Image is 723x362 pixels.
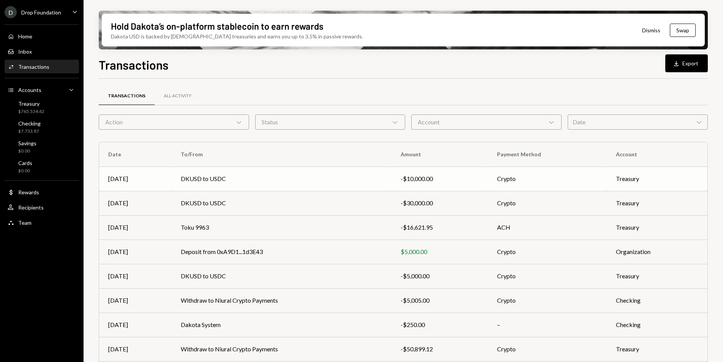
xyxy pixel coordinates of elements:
[108,320,163,329] div: [DATE]
[401,198,479,208] div: -$30,000.00
[164,93,191,99] div: All Activity
[665,54,708,72] button: Export
[607,167,707,191] td: Treasury
[401,271,479,281] div: -$5,000.00
[18,204,44,211] div: Recipients
[108,198,163,208] div: [DATE]
[108,93,145,99] div: Transactions
[5,185,79,199] a: Rewards
[18,108,44,115] div: $765,534.62
[18,148,36,154] div: $0.00
[111,32,363,40] div: Dakota USD is backed by [DEMOGRAPHIC_DATA] treasuries and earns you up to 3.5% in passive rewards.
[5,98,79,116] a: Treasury$765,534.62
[607,240,707,264] td: Organization
[172,313,392,337] td: Dakota System
[18,160,32,166] div: Cards
[99,114,249,130] div: Action
[5,29,79,43] a: Home
[172,264,392,288] td: DKUSD to USDC
[401,247,479,256] div: $5,000.00
[18,120,41,127] div: Checking
[108,223,163,232] div: [DATE]
[488,167,607,191] td: Crypto
[108,174,163,183] div: [DATE]
[18,189,39,195] div: Rewards
[18,33,32,40] div: Home
[488,337,607,361] td: Crypto
[5,157,79,176] a: Cards$0.00
[108,296,163,305] div: [DATE]
[5,60,79,73] a: Transactions
[607,288,707,313] td: Checking
[568,114,708,130] div: Date
[172,191,392,215] td: DKUSD to USDC
[18,48,32,55] div: Inbox
[488,313,607,337] td: –
[18,100,44,107] div: Treasury
[488,215,607,240] td: ACH
[391,142,488,167] th: Amount
[488,191,607,215] td: Crypto
[607,215,707,240] td: Treasury
[670,24,696,37] button: Swap
[172,240,392,264] td: Deposit from 0xA9D1...1d3E43
[401,223,479,232] div: -$16,621.95
[172,215,392,240] td: Toku 9963
[172,337,392,361] td: Withdraw to Niural Crypto Payments
[401,320,479,329] div: -$250.00
[108,271,163,281] div: [DATE]
[21,9,61,16] div: Drop Foundation
[607,264,707,288] td: Treasury
[155,86,200,106] a: All Activity
[18,64,49,70] div: Transactions
[401,296,479,305] div: -$5,005.00
[607,191,707,215] td: Treasury
[111,20,324,32] div: Hold Dakota’s on-platform stablecoin to earn rewards
[488,240,607,264] td: Crypto
[607,313,707,337] td: Checking
[99,142,172,167] th: Date
[607,337,707,361] td: Treasury
[633,21,670,39] button: Dismiss
[488,142,607,167] th: Payment Method
[5,6,17,18] div: D
[411,114,562,130] div: Account
[5,200,79,214] a: Recipients
[607,142,707,167] th: Account
[172,167,392,191] td: DKUSD to USDC
[99,57,169,72] h1: Transactions
[18,168,32,174] div: $0.00
[5,83,79,97] a: Accounts
[5,118,79,136] a: Checking$7,733.87
[18,140,36,146] div: Savings
[5,216,79,229] a: Team
[18,219,32,226] div: Team
[488,288,607,313] td: Crypto
[172,288,392,313] td: Withdraw to Niural Crypto Payments
[172,142,392,167] th: To/From
[108,345,163,354] div: [DATE]
[255,114,406,130] div: Status
[99,86,155,106] a: Transactions
[18,128,41,135] div: $7,733.87
[401,174,479,183] div: -$10,000.00
[488,264,607,288] td: Crypto
[18,87,41,93] div: Accounts
[5,138,79,156] a: Savings$0.00
[5,44,79,58] a: Inbox
[108,247,163,256] div: [DATE]
[401,345,479,354] div: -$50,899.12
